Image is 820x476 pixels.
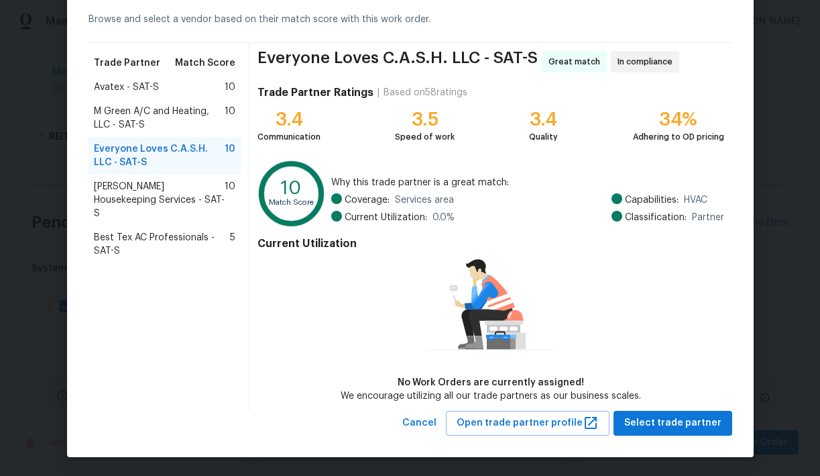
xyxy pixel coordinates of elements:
span: Coverage: [345,193,390,207]
span: Trade Partner [94,56,160,70]
span: 10 [225,105,235,132]
span: Great match [548,55,605,68]
div: Quality [529,130,558,144]
span: 10 [225,180,235,220]
div: No Work Orders are currently assigned! [341,376,641,389]
span: HVAC [684,193,707,207]
h4: Trade Partner Ratings [257,86,373,99]
div: Speed of work [395,130,455,144]
span: Capabilities: [625,193,679,207]
span: Everyone Loves C.A.S.H. LLC - SAT-S [257,51,538,73]
div: 3.5 [395,113,455,126]
button: Cancel [397,411,442,436]
span: Select trade partner [624,415,721,432]
div: Adhering to OD pricing [633,130,724,144]
div: 34% [633,113,724,126]
span: Services area [395,193,454,207]
span: M Green A/C and Heating, LLC - SAT-S [94,105,225,132]
span: Why this trade partner is a great match: [331,176,724,189]
div: 3.4 [529,113,558,126]
div: Communication [257,130,320,144]
span: In compliance [618,55,678,68]
div: 3.4 [257,113,320,126]
span: Classification: [625,211,687,224]
div: We encourage utilizing all our trade partners as our business scales. [341,389,641,403]
button: Open trade partner profile [446,411,609,436]
span: 10 [225,142,235,169]
div: | [373,86,384,99]
span: Cancel [402,415,436,432]
span: 10 [225,81,235,94]
span: Open trade partner profile [457,415,599,432]
span: 0.0 % [432,211,455,224]
text: Match Score [270,199,314,206]
text: 10 [282,179,302,197]
span: Match Score [175,56,235,70]
h4: Current Utilization [257,237,723,250]
span: Avatex - SAT-S [94,81,159,94]
span: 5 [230,231,235,258]
div: Based on 58 ratings [384,86,467,99]
span: Partner [692,211,724,224]
span: Best Tex AC Professionals - SAT-S [94,231,231,258]
button: Select trade partner [613,411,732,436]
span: [PERSON_NAME] Housekeeping Services - SAT-S [94,180,225,220]
span: Everyone Loves C.A.S.H. LLC - SAT-S [94,142,225,169]
span: Current Utilization: [345,211,427,224]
